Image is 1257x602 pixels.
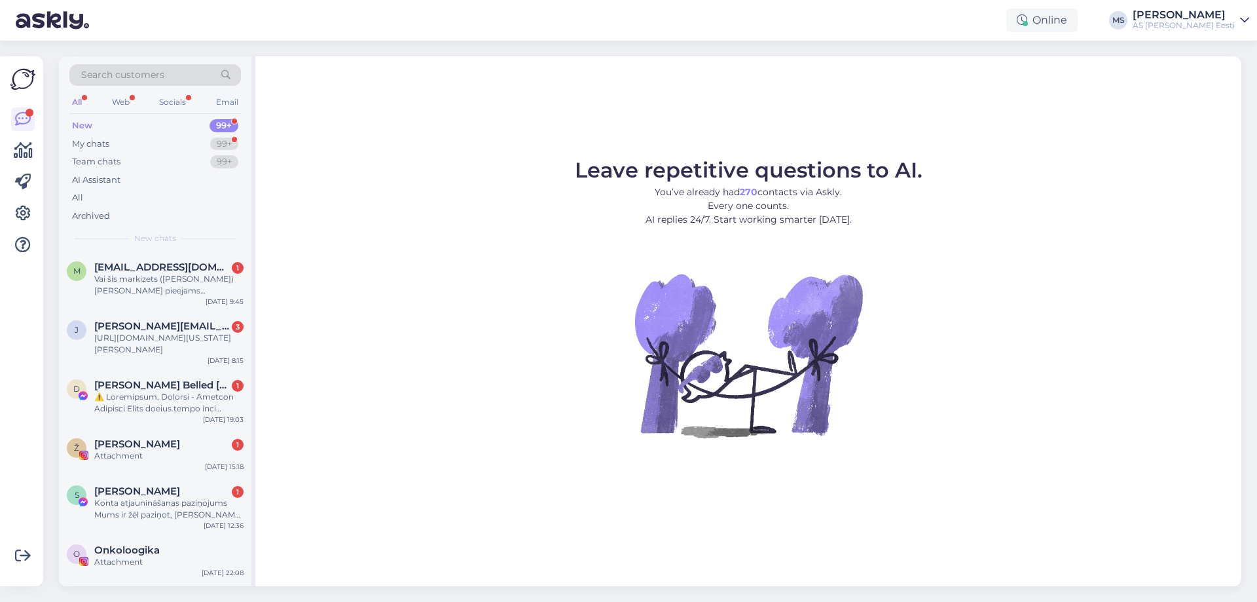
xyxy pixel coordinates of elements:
div: 99+ [210,155,238,168]
div: [PERSON_NAME] [1133,10,1235,20]
img: No Chat active [630,237,866,473]
div: Web [109,94,132,111]
span: Daniel Belled Gómez [94,379,230,391]
b: 270 [740,186,757,198]
div: [DATE] 19:03 [203,415,244,424]
div: 1 [232,486,244,498]
div: Socials [156,94,189,111]
img: Askly Logo [10,67,35,92]
div: 1 [232,262,244,274]
div: AS [PERSON_NAME] Eesti [1133,20,1235,31]
div: Team chats [72,155,120,168]
div: New [72,119,92,132]
div: Konta atjaunināšanas paziņojums Mums ir žēl paziņot, [PERSON_NAME] Facebook konts drīzumā tiks sl... [94,497,244,521]
span: Ž [74,443,79,453]
div: 99+ [210,138,238,151]
span: O [73,549,80,559]
span: m [73,266,81,276]
div: 3 [232,321,244,333]
span: martins.mierins@gmail.com [94,261,230,273]
span: New chats [134,233,176,244]
div: Attachment [94,450,244,462]
div: AI Assistant [72,174,120,187]
span: Leave repetitive questions to AI. [575,157,922,183]
span: S [75,490,79,500]
div: Attachment [94,556,244,568]
div: [DATE] 12:36 [204,521,244,531]
span: Ženja Fokin [94,438,180,450]
div: Archived [72,210,110,223]
p: You’ve already had contacts via Askly. Every one counts. AI replies 24/7. Start working smarter [... [575,185,922,227]
div: [DATE] 22:08 [202,568,244,578]
div: 1 [232,380,244,392]
div: [DATE] 8:15 [208,356,244,366]
span: D [73,384,80,394]
div: Vai šis markizets ([PERSON_NAME]) [PERSON_NAME] pieejams [PERSON_NAME] veikalos par to pašu cenu?... [94,273,244,297]
div: Email [213,94,241,111]
div: Online [1006,9,1078,32]
span: j [75,325,79,335]
a: [PERSON_NAME]AS [PERSON_NAME] Eesti [1133,10,1249,31]
div: All [69,94,84,111]
span: johanna.hansing@gmail.com [94,320,230,332]
span: Search customers [81,68,164,82]
span: Onkoloogika [94,544,160,556]
div: 1 [232,439,244,451]
div: ⚠️ Loremipsum, Dolorsi - Ametcon Adipisci Elits doeius tempo inci Utlabor - Etdolor Magnaali enim... [94,391,244,415]
div: 99+ [209,119,238,132]
div: [DATE] 9:45 [206,297,244,307]
div: My chats [72,138,109,151]
span: Sattar Shah [94,485,180,497]
div: [DATE] 15:18 [205,462,244,472]
div: [URL][DOMAIN_NAME][US_STATE][PERSON_NAME] [94,332,244,356]
div: MS [1109,11,1127,29]
div: All [72,191,83,204]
